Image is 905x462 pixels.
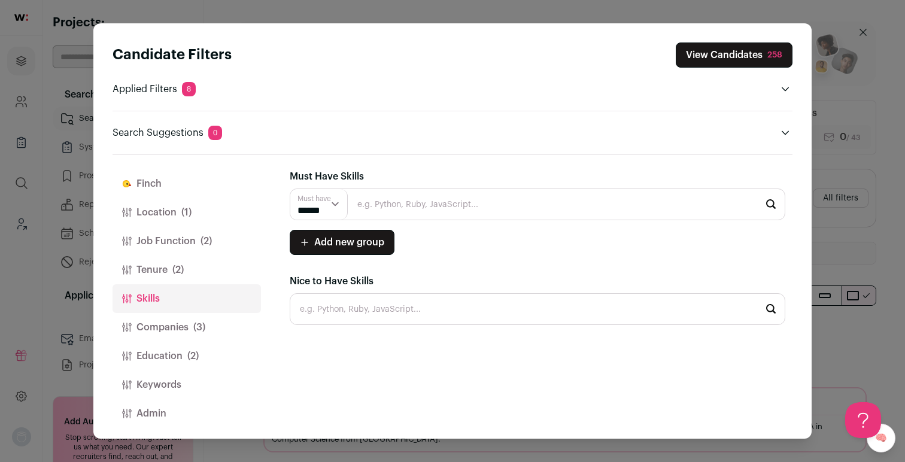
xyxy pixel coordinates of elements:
button: Tenure(2) [113,256,261,284]
span: Add new group [314,235,384,250]
button: Admin [113,399,261,428]
span: 0 [208,126,222,140]
span: (2) [201,234,212,248]
span: 8 [182,82,196,96]
p: Search Suggestions [113,126,222,140]
a: 🧠 [867,424,895,452]
button: Location(1) [113,198,261,227]
p: Applied Filters [113,82,196,96]
button: Education(2) [113,342,261,370]
span: Nice to Have Skills [290,276,373,286]
button: Keywords [113,370,261,399]
strong: Candidate Filters [113,48,232,62]
input: e.g. Python, Ruby, JavaScript... [290,189,785,220]
div: 258 [767,49,782,61]
button: Job Function(2) [113,227,261,256]
iframe: Help Scout Beacon - Open [845,402,881,438]
span: (2) [172,263,184,277]
label: Must Have Skills [290,169,364,184]
button: Open applied filters [778,82,792,96]
button: Close search preferences [676,42,792,68]
span: (1) [181,205,192,220]
button: Add new group [290,230,394,255]
span: (2) [187,349,199,363]
button: Skills [113,284,261,313]
span: (3) [193,320,205,335]
button: Finch [113,169,261,198]
button: Companies(3) [113,313,261,342]
input: e.g. Python, Ruby, JavaScript... [290,293,785,325]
